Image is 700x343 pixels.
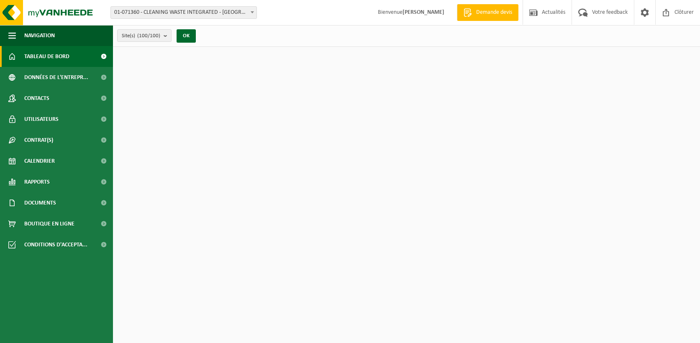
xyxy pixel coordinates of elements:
span: Utilisateurs [24,109,59,130]
count: (100/100) [137,33,160,38]
span: 01-071360 - CLEANING WASTE INTEGRATED - SAINT-GHISLAIN [110,6,257,19]
span: Conditions d'accepta... [24,234,87,255]
span: 01-071360 - CLEANING WASTE INTEGRATED - SAINT-GHISLAIN [111,7,256,18]
span: Rapports [24,171,50,192]
span: Site(s) [122,30,160,42]
span: Tableau de bord [24,46,69,67]
span: Navigation [24,25,55,46]
span: Documents [24,192,56,213]
span: Demande devis [474,8,514,17]
button: OK [177,29,196,43]
strong: [PERSON_NAME] [403,9,444,15]
span: Calendrier [24,151,55,171]
span: Contrat(s) [24,130,53,151]
button: Site(s)(100/100) [117,29,172,42]
span: Boutique en ligne [24,213,74,234]
span: Contacts [24,88,49,109]
span: Données de l'entrepr... [24,67,88,88]
a: Demande devis [457,4,518,21]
